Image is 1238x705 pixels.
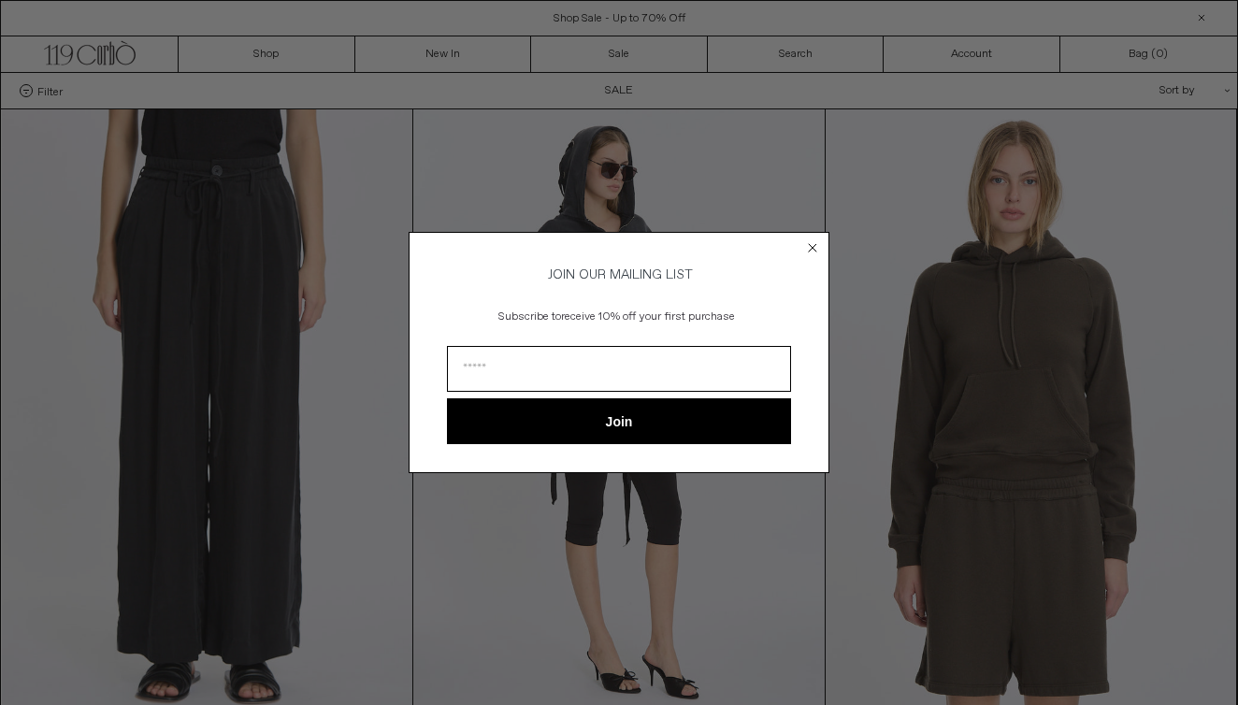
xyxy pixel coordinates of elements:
[447,398,791,444] button: Join
[498,309,561,324] span: Subscribe to
[803,238,822,257] button: Close dialog
[447,346,791,392] input: Email
[561,309,735,324] span: receive 10% off your first purchase
[545,266,693,283] span: JOIN OUR MAILING LIST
